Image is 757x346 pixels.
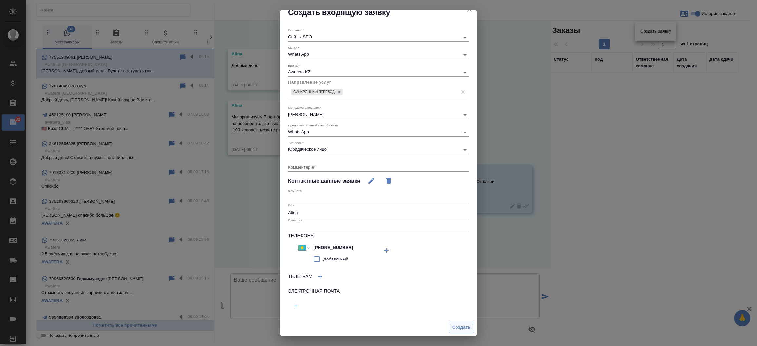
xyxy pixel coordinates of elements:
[288,147,469,152] div: Юридическое лицо
[288,52,469,57] div: Whats App
[378,243,394,259] button: Добавить
[291,89,336,96] div: Синхронный перевод
[288,106,321,109] label: Менеджер входящих
[288,7,469,18] h2: Создать входящую заявку
[449,322,474,333] button: Создать
[460,110,470,120] button: Open
[311,243,368,252] input: ✎ Введи что-нибудь
[288,29,304,32] label: Источник
[363,173,379,189] button: Редактировать
[452,324,471,331] span: Создать
[288,64,300,67] label: Бренд
[288,69,469,74] div: Awatera KZ
[288,80,331,85] span: Направление услуг
[323,256,348,262] span: Добавочный
[288,46,299,49] label: Канал
[288,34,469,39] div: Сайт и SEO
[288,288,469,295] h6: Электронная почта
[381,173,397,189] button: Удалить
[312,269,328,284] button: Добавить
[288,204,294,207] label: Имя
[288,298,304,314] button: Добавить
[288,177,360,185] h4: Контактные данные заявки
[288,273,312,280] h6: Телеграм
[288,218,302,221] label: Отчество
[288,141,304,144] label: Тип лица
[288,124,338,127] label: Предпочтительный способ связи
[288,232,469,240] h6: Телефоны
[288,129,469,134] div: Whats App
[288,189,302,192] label: Фамилия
